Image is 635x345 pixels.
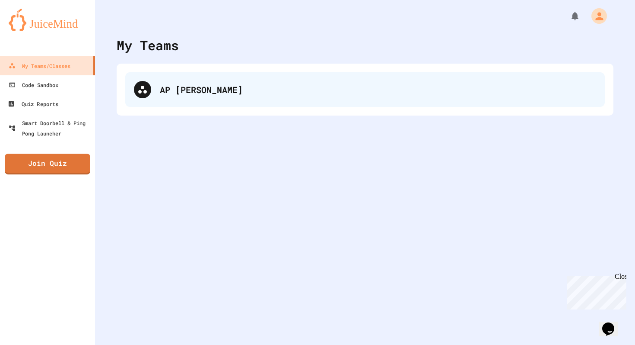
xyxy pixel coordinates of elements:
[5,154,90,174] a: Join Quiz
[8,99,59,110] div: Quiz Reports
[554,9,582,23] div: My Notifications
[3,3,60,55] div: Chat with us now!Close
[582,6,609,26] div: My Account
[9,9,86,31] img: logo-orange.svg
[9,118,92,139] div: Smart Doorbell & Ping Pong Launcher
[117,35,179,55] div: My Teams
[160,83,596,96] div: AP [PERSON_NAME]
[563,273,626,310] iframe: chat widget
[125,72,605,107] div: AP [PERSON_NAME]
[9,61,70,71] div: My Teams/Classes
[599,310,626,336] iframe: chat widget
[9,80,58,90] div: Code Sandbox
